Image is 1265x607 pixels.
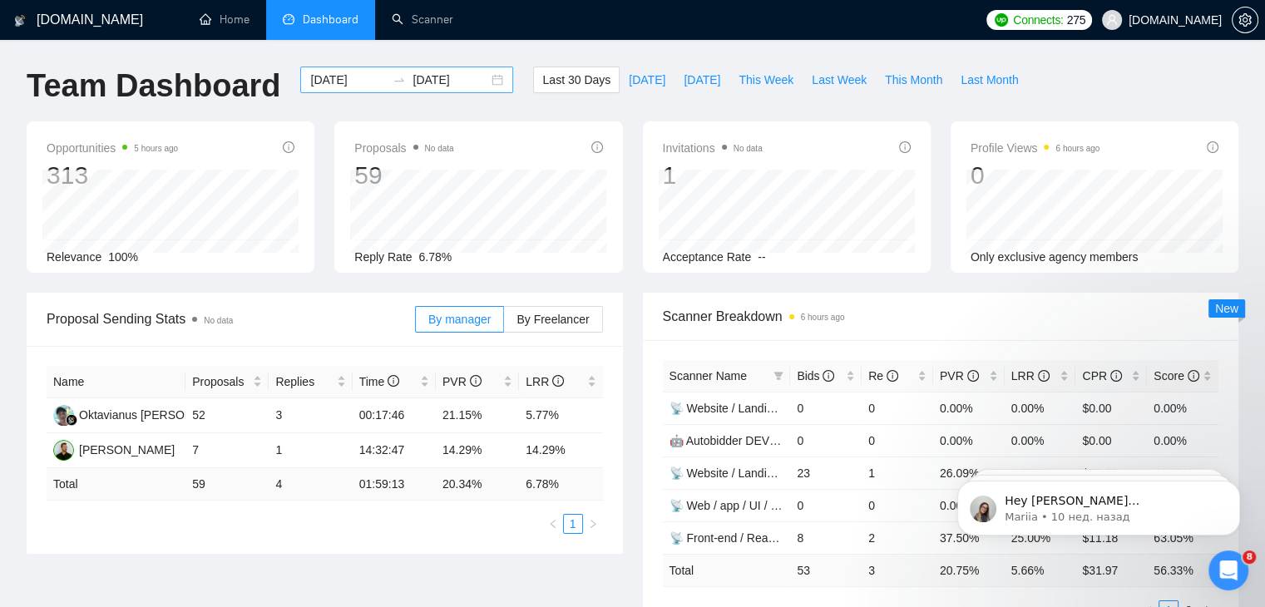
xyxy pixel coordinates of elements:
span: By manager [428,313,491,326]
span: info-circle [887,370,898,382]
span: Profile Views [971,138,1100,158]
span: 275 [1067,11,1085,29]
button: This Month [876,67,951,93]
td: 1 [862,456,933,489]
td: 23 [790,456,862,489]
img: gigradar-bm.png [66,414,77,426]
span: right [588,519,598,529]
td: 0 [790,424,862,456]
td: 0.00% [1005,392,1076,424]
td: 2 [862,521,933,554]
td: 8 [790,521,862,554]
td: 14.29% [436,433,519,468]
span: filter [773,371,783,381]
button: Last Week [803,67,876,93]
td: 0.00% [1005,424,1076,456]
span: 100% [108,250,138,264]
span: No data [734,144,763,153]
td: 14:32:47 [353,433,436,468]
span: Dashboard [303,12,358,27]
button: left [543,514,563,534]
td: 00:17:46 [353,398,436,433]
a: searchScanner [392,12,453,27]
span: -- [758,250,765,264]
button: Last Month [951,67,1027,93]
h1: Team Dashboard [27,67,280,106]
td: 0.00% [1147,392,1218,424]
a: 1 [564,515,582,533]
a: OOOktavianus [PERSON_NAME] Tape [53,407,264,421]
span: info-circle [470,375,482,387]
span: Scanner Name [670,369,747,382]
span: info-circle [1110,370,1122,382]
span: CPR [1082,369,1121,382]
button: [DATE] [675,67,729,93]
td: 6.78 % [519,468,602,501]
span: Proposals [354,138,453,158]
span: info-circle [388,375,399,387]
td: 1 [269,433,352,468]
td: 20.34 % [436,468,519,501]
span: [DATE] [629,71,665,89]
td: 01:59:13 [353,468,436,501]
span: Invitations [663,138,763,158]
td: 0 [862,424,933,456]
td: 0.00% [933,392,1005,424]
span: Last Week [812,71,867,89]
span: LRR [1011,369,1050,382]
img: RB [53,440,74,461]
input: Start date [310,71,386,89]
span: Acceptance Rate [663,250,752,264]
th: Proposals [185,366,269,398]
td: 5.77% [519,398,602,433]
span: setting [1233,13,1258,27]
td: 14.29% [519,433,602,468]
img: OO [53,405,74,426]
a: 📡 Web / app / UI / UX design [670,499,824,512]
span: LRR [526,375,564,388]
td: 0 [790,392,862,424]
time: 6 hours ago [1055,144,1099,153]
td: 59 [185,468,269,501]
span: info-circle [1038,370,1050,382]
a: 🤖 Autobidder DEV 1.6 [670,434,789,447]
th: Replies [269,366,352,398]
time: 6 hours ago [801,313,845,322]
span: By Freelancer [516,313,589,326]
span: Bids [797,369,834,382]
span: info-circle [1188,370,1199,382]
span: info-circle [899,141,911,153]
td: 56.33 % [1147,554,1218,586]
div: 0 [971,160,1100,191]
td: 0.00% [1147,424,1218,456]
iframe: Intercom notifications сообщение [932,446,1265,562]
div: 1 [663,160,763,191]
td: 5.66 % [1005,554,1076,586]
span: info-circle [552,375,564,387]
div: 59 [354,160,453,191]
span: Score [1154,369,1198,382]
span: 6.78% [419,250,452,264]
td: 4 [269,468,352,501]
div: 313 [47,160,178,191]
span: Relevance [47,250,101,264]
span: filter [770,363,787,388]
span: PVR [442,375,482,388]
span: info-circle [283,141,294,153]
span: info-circle [591,141,603,153]
td: 21.15% [436,398,519,433]
span: to [393,73,406,86]
a: RB[PERSON_NAME] [53,442,175,456]
span: Re [868,369,898,382]
td: 0 [862,392,933,424]
td: $0.00 [1075,392,1147,424]
input: End date [413,71,488,89]
a: homeHome [200,12,250,27]
td: Total [663,554,791,586]
span: Connects: [1013,11,1063,29]
span: Scanner Breakdown [663,306,1219,327]
span: Replies [275,373,333,391]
